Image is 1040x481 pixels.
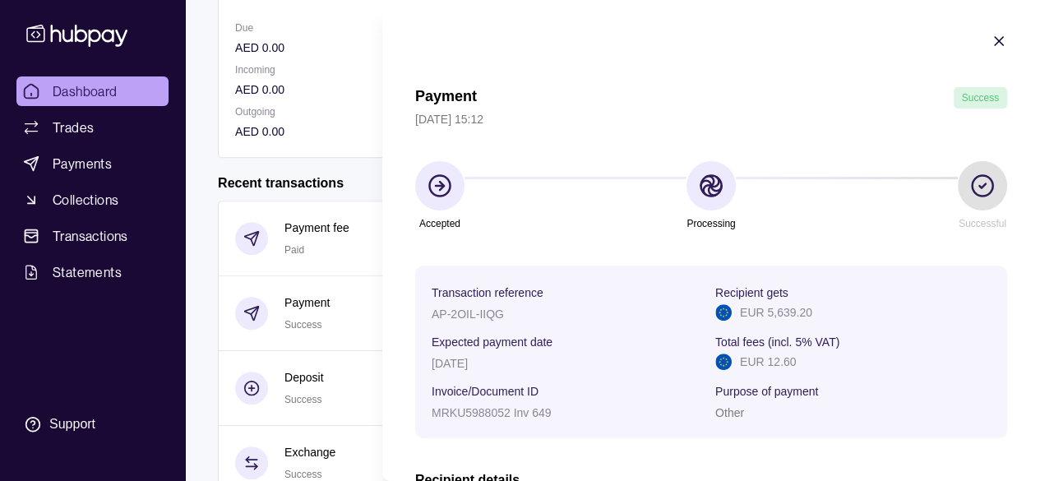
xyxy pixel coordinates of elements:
[715,286,788,299] p: Recipient gets
[715,385,818,398] p: Purpose of payment
[432,406,552,419] p: MRKU5988052 Inv 649
[419,215,460,233] p: Accepted
[415,87,477,109] h1: Payment
[962,92,999,104] span: Success
[715,304,732,321] img: eu
[686,215,735,233] p: Processing
[715,406,744,419] p: Other
[432,286,543,299] p: Transaction reference
[432,335,552,349] p: Expected payment date
[740,303,812,321] p: EUR 5,639.20
[432,385,538,398] p: Invoice/Document ID
[959,215,1006,233] p: Successful
[432,357,468,370] p: [DATE]
[415,110,1007,128] p: [DATE] 15:12
[740,353,796,371] p: EUR 12.60
[715,354,732,370] img: eu
[432,308,504,321] p: AP-2OIL-IIQG
[715,335,839,349] p: Total fees (incl. 5% VAT)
